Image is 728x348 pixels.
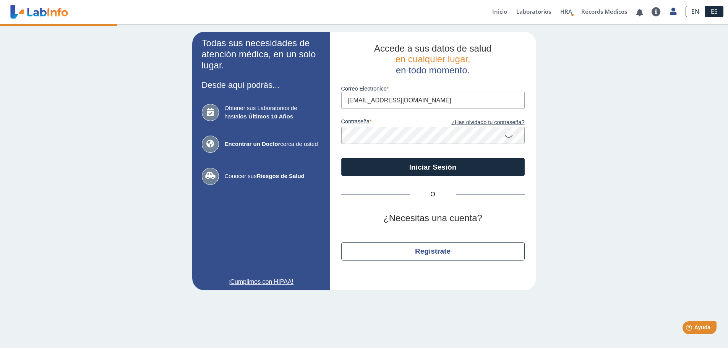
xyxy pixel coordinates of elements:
a: ¡Cumplimos con HIPAA! [202,277,320,286]
span: Conocer sus [225,172,320,181]
b: Encontrar un Doctor [225,141,280,147]
h2: ¿Necesitas una cuenta? [341,213,525,224]
button: Iniciar Sesión [341,158,525,176]
b: los Últimos 10 Años [238,113,293,120]
b: Riesgos de Salud [257,173,305,179]
iframe: Help widget launcher [660,318,720,340]
span: en cualquier lugar, [395,54,470,64]
span: Accede a sus datos de salud [374,43,491,53]
button: Regístrate [341,242,525,261]
span: O [410,190,456,199]
a: ES [705,6,723,17]
h3: Desde aquí podrás... [202,80,320,90]
label: Correo Electronico [341,86,525,92]
span: en todo momento. [396,65,470,75]
span: HRA [560,8,572,15]
span: cerca de usted [225,140,320,149]
label: contraseña [341,118,433,127]
span: Obtener sus Laboratorios de hasta [225,104,320,121]
h2: Todas sus necesidades de atención médica, en un solo lugar. [202,38,320,71]
a: ¿Has olvidado tu contraseña? [433,118,525,127]
a: EN [686,6,705,17]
